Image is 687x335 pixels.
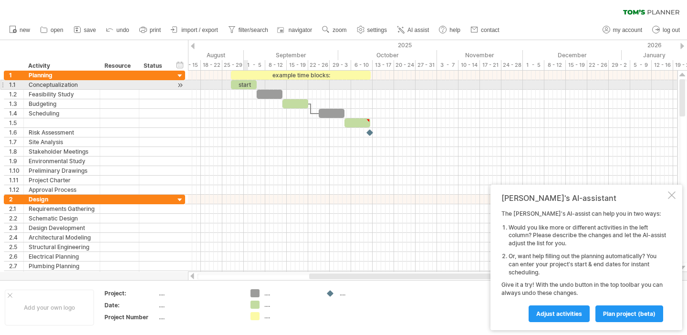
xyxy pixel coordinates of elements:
div: 29 - 3 [330,60,351,70]
span: help [449,27,460,33]
div: Electrical Planning [29,252,95,261]
div: 22 - 26 [308,60,330,70]
div: 2.5 [9,242,23,251]
div: Planning [29,71,95,80]
a: open [38,24,66,36]
li: Or, want help filling out the planning automatically? You can enter your project's start & end da... [509,252,666,276]
div: 2 [9,195,23,204]
a: AI assist [395,24,432,36]
span: save [84,27,96,33]
div: Add your own logo [5,290,94,325]
div: 27 - 31 [416,60,437,70]
div: 5 - 9 [630,60,652,70]
div: 2.8 [9,271,23,280]
div: 1.7 [9,137,23,147]
div: 17 - 21 [480,60,501,70]
div: Architectural Modeling [29,233,95,242]
div: 13 - 17 [373,60,394,70]
span: AI assist [407,27,429,33]
div: Stakeholder Meetings [29,147,95,156]
div: 20 - 24 [394,60,416,70]
span: contact [481,27,500,33]
div: 8 - 12 [265,60,287,70]
div: [PERSON_NAME]'s AI-assistant [501,193,666,203]
div: Project Charter [29,176,95,185]
div: 1 - 5 [523,60,544,70]
span: print [150,27,161,33]
div: example time blocks: [231,71,371,80]
div: Approval Process [29,185,95,194]
div: 1 - 5 [244,60,265,70]
div: scroll to activity [176,80,185,90]
div: Design Development [29,223,95,232]
div: 8 - 12 [544,60,566,70]
div: .... [159,289,239,297]
div: 2.2 [9,214,23,223]
a: log out [650,24,683,36]
div: 3 - 7 [437,60,458,70]
div: Conceptualization [29,80,95,89]
div: .... [340,289,392,297]
div: 29 - 2 [609,60,630,70]
div: October 2025 [338,50,437,60]
div: 1.1 [9,80,23,89]
div: Activity [28,61,94,71]
a: new [7,24,33,36]
div: Date: [104,301,157,309]
a: undo [104,24,132,36]
div: 25 - 29 [222,60,244,70]
div: August 2025 [154,50,244,60]
span: open [51,27,63,33]
div: 22 - 26 [587,60,609,70]
div: .... [264,289,316,297]
span: import / export [181,27,218,33]
div: 1.8 [9,147,23,156]
div: 2.7 [9,262,23,271]
span: new [20,27,30,33]
a: Adjust activities [529,305,590,322]
a: save [71,24,99,36]
div: 2.1 [9,204,23,213]
span: Adjust activities [536,310,582,317]
div: 6 - 10 [351,60,373,70]
div: .... [264,312,316,320]
div: 1.6 [9,128,23,137]
span: undo [116,27,129,33]
div: Mechanical Systems Design [29,271,95,280]
div: Resource [104,61,134,71]
a: plan project (beta) [595,305,663,322]
div: 1.3 [9,99,23,108]
div: Risk Assessment [29,128,95,137]
div: 1.2 [9,90,23,99]
div: 1.10 [9,166,23,175]
span: my account [613,27,642,33]
div: Status [144,61,165,71]
div: Preliminary Drawings [29,166,95,175]
div: 2.3 [9,223,23,232]
div: 1 [9,71,23,80]
div: 18 - 22 [201,60,222,70]
span: filter/search [239,27,268,33]
a: settings [354,24,390,36]
div: December 2025 [523,50,622,60]
div: Budgeting [29,99,95,108]
div: 1.11 [9,176,23,185]
div: Project Number [104,313,157,321]
div: Schematic Design [29,214,95,223]
div: Structural Engineering [29,242,95,251]
div: The [PERSON_NAME]'s AI-assist can help you in two ways: Give it a try! With the undo button in th... [501,210,666,322]
div: Scheduling [29,109,95,118]
a: import / export [168,24,221,36]
div: Site Analysis [29,137,95,147]
div: 1.4 [9,109,23,118]
div: Project: [104,289,157,297]
a: zoom [320,24,349,36]
div: 2.6 [9,252,23,261]
span: log out [663,27,680,33]
div: 1.12 [9,185,23,194]
span: plan project (beta) [603,310,656,317]
a: print [137,24,164,36]
div: start [231,80,257,89]
div: 1.9 [9,157,23,166]
div: 1.5 [9,118,23,127]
